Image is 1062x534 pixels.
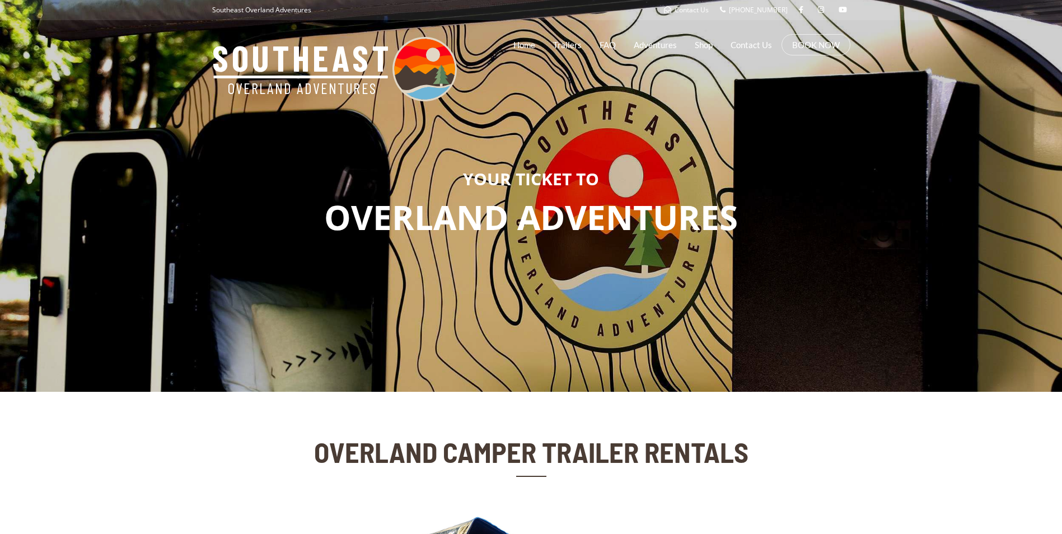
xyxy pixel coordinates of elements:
a: Contact Us [731,31,772,59]
img: Southeast Overland Adventures [212,37,457,101]
a: Contact Us [664,5,709,15]
a: Home [513,31,535,59]
h3: YOUR TICKET TO [8,170,1054,188]
a: Shop [695,31,713,59]
p: OVERLAND ADVENTURES [8,194,1054,242]
h2: OVERLAND CAMPER TRAILER RENTALS [311,437,751,467]
a: FAQ [600,31,616,59]
a: BOOK NOW [792,39,840,50]
a: Adventures [634,31,677,59]
span: [PHONE_NUMBER] [729,5,788,15]
a: [PHONE_NUMBER] [720,5,788,15]
p: Southeast Overland Adventures [212,3,311,17]
span: Contact Us [675,5,709,15]
a: Trailers [553,31,582,59]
